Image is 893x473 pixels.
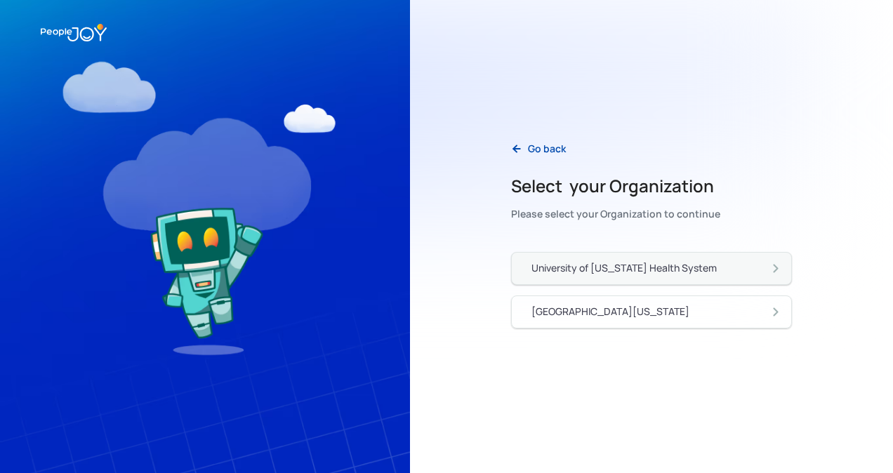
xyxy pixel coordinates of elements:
a: Go back [500,135,577,164]
div: University of [US_STATE] Health System [531,261,717,275]
div: Please select your Organization to continue [511,204,720,224]
h2: Select your Organization [511,175,720,197]
div: Go back [528,142,566,156]
div: [GEOGRAPHIC_DATA][US_STATE] [531,305,689,319]
a: University of [US_STATE] Health System [511,252,792,285]
a: [GEOGRAPHIC_DATA][US_STATE] [511,295,792,328]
